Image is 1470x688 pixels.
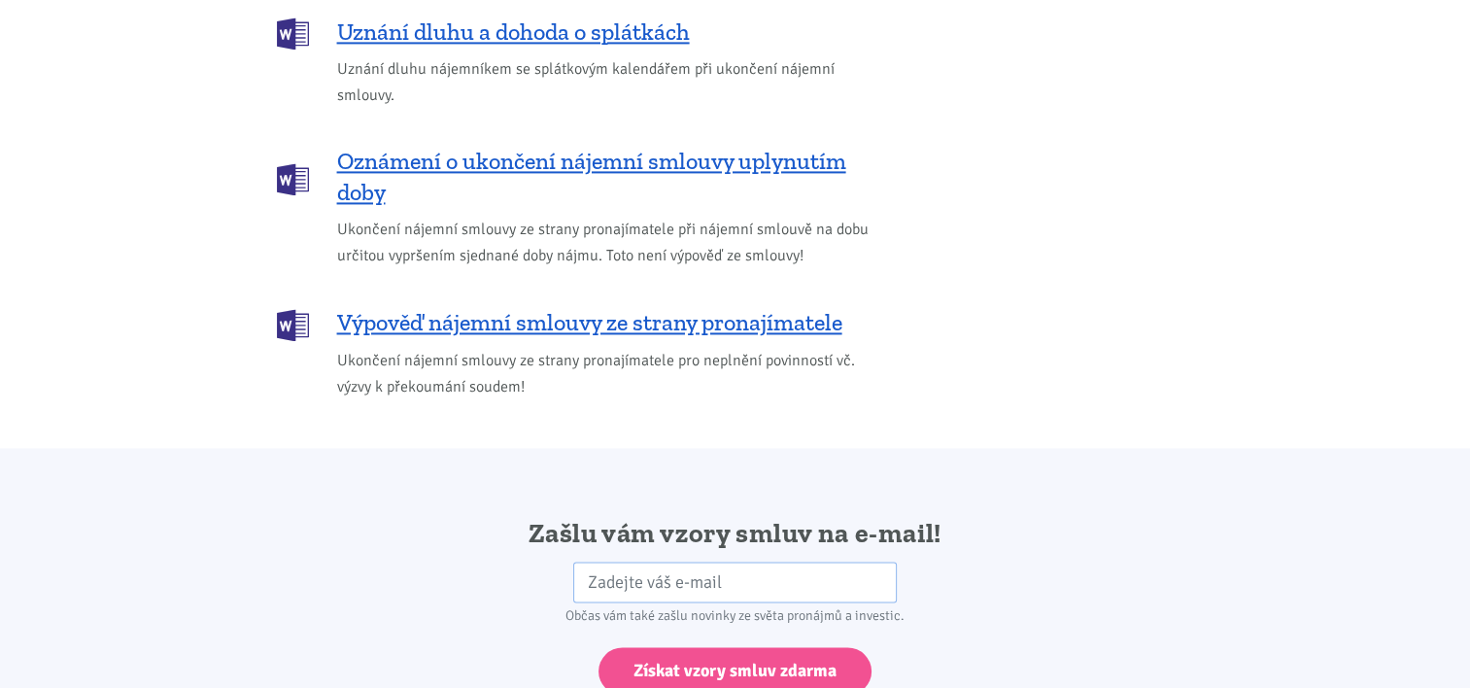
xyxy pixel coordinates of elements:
[337,217,879,269] span: Ukončení nájemní smlouvy ze strany pronajímatele při nájemní smlouvě na dobu určitou vypršením sj...
[337,348,879,400] span: Ukončení nájemní smlouvy ze strany pronajímatele pro neplnění povinností vč. výzvy k překoumání s...
[277,17,309,50] img: DOCX (Word)
[486,602,984,630] div: Občas vám také zašlu novinky ze světa pronájmů a investic.
[277,307,879,339] a: Výpověď nájemní smlouvy ze strany pronajímatele
[277,16,879,48] a: Uznání dluhu a dohoda o splátkách
[277,163,309,195] img: DOCX (Word)
[573,562,897,603] input: Zadejte váš e-mail
[337,307,842,338] span: Výpověď nájemní smlouvy ze strany pronajímatele
[277,309,309,341] img: DOCX (Word)
[486,516,984,551] h2: Zašlu vám vzory smluv na e-mail!
[337,56,879,109] span: Uznání dluhu nájemníkem se splátkovým kalendářem při ukončení nájemní smlouvy.
[337,17,690,48] span: Uznání dluhu a dohoda o splátkách
[277,146,879,208] a: Oznámení o ukončení nájemní smlouvy uplynutím doby
[337,146,879,208] span: Oznámení o ukončení nájemní smlouvy uplynutím doby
